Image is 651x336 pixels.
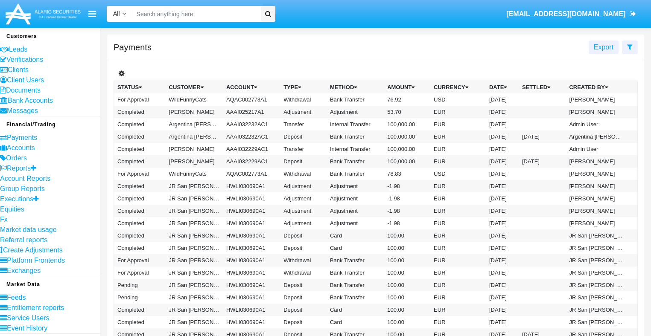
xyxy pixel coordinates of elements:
td: EUR [430,205,486,217]
td: JR San [PERSON_NAME] [166,291,223,304]
td: Deposit [280,229,327,242]
td: WildFunnyCats [166,168,223,180]
td: EUR [430,266,486,279]
td: Completed [114,155,166,168]
td: [DATE] [486,229,519,242]
td: 100.00 [384,254,430,266]
button: Export [589,41,619,54]
td: [DATE] [519,155,566,168]
span: Verifications [6,56,43,63]
td: [PERSON_NAME] [166,143,223,155]
td: Deposit [280,242,327,254]
td: Completed [114,106,166,118]
td: Withdrawal [280,93,327,106]
td: Deposit [280,130,327,143]
td: JR San [PERSON_NAME] [166,279,223,291]
input: Search [132,6,258,22]
td: Bank Transfer [327,291,384,304]
td: 100,000.00 [384,155,430,168]
td: Completed [114,242,166,254]
td: Pending [114,291,166,304]
td: JR San [PERSON_NAME] [166,316,223,328]
td: [DATE] [486,155,519,168]
td: EUR [430,279,486,291]
td: Bank Transfer [327,168,384,180]
td: HWLI030690A1 [223,304,280,316]
th: Created By [566,81,627,94]
td: -1.98 [384,180,430,192]
td: [DATE] [486,180,519,192]
span: Client Users [7,76,44,84]
td: Admin User [566,118,627,130]
td: AQAC002773A1 [223,93,280,106]
td: USD [430,168,486,180]
td: Deposit [280,279,327,291]
td: Bank Transfer [327,130,384,143]
td: Transfer [280,143,327,155]
td: Completed [114,304,166,316]
span: Event History [7,324,47,332]
td: Completed [114,180,166,192]
img: Logo image [4,1,82,26]
td: Bank Transfer [327,155,384,168]
td: Transfer [280,118,327,130]
th: Status [114,81,166,94]
td: JR San [PERSON_NAME] [166,180,223,192]
td: Bank Transfer [327,93,384,106]
td: EUR [430,106,486,118]
td: [DATE] [486,118,519,130]
td: EUR [430,180,486,192]
td: 100.00 [384,229,430,242]
td: [DATE] [486,106,519,118]
td: JR San [PERSON_NAME] [166,217,223,229]
td: Deposit [280,291,327,304]
td: HWLI030690A1 [223,217,280,229]
td: HWLI030690A1 [223,316,280,328]
span: All [113,10,120,17]
td: 100.00 [384,242,430,254]
td: AQAC002773A1 [223,168,280,180]
span: Reports [7,165,31,172]
td: Adjustment [280,180,327,192]
td: [PERSON_NAME] [566,93,627,106]
td: JR San [PERSON_NAME] [566,291,627,304]
td: [PERSON_NAME] [566,192,627,205]
td: [DATE] [486,130,519,143]
td: Completed [114,316,166,328]
td: [DATE] [486,279,519,291]
td: Completed [114,217,166,229]
td: Withdrawal [280,168,327,180]
td: AAAI032232AC1 [223,130,280,143]
td: -1.98 [384,217,430,229]
td: [DATE] [486,192,519,205]
td: Completed [114,130,166,143]
td: Pending [114,279,166,291]
td: 100,000.00 [384,130,430,143]
td: 100.00 [384,266,430,279]
td: Adjustment [280,205,327,217]
td: EUR [430,143,486,155]
td: Completed [114,143,166,155]
td: Adjustment [280,217,327,229]
td: JR San [PERSON_NAME] [166,192,223,205]
th: Currency [430,81,486,94]
td: EUR [430,155,486,168]
td: JR San [PERSON_NAME] [566,229,627,242]
td: Adjustment [327,180,384,192]
td: JR San [PERSON_NAME] [566,266,627,279]
td: JR San [PERSON_NAME] [166,205,223,217]
span: Clients [8,66,29,73]
td: For Approval [114,254,166,266]
td: [PERSON_NAME] [566,155,627,168]
td: Adjustment [280,106,327,118]
span: Entitlement reports [7,304,64,311]
td: [PERSON_NAME] [566,168,627,180]
td: Adjustment [327,192,384,205]
td: Adjustment [327,106,384,118]
td: EUR [430,242,486,254]
td: [DATE] [486,304,519,316]
td: EUR [430,254,486,266]
th: Method [327,81,384,94]
th: Type [280,81,327,94]
td: [PERSON_NAME] [566,106,627,118]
